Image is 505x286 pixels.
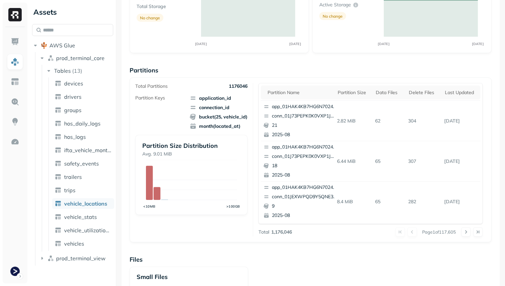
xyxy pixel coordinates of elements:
[372,156,405,167] p: 65
[372,196,405,208] p: 65
[32,7,113,17] div: Assets
[376,89,402,96] div: Data Files
[41,42,47,49] img: root
[11,97,19,106] img: Query Explorer
[39,253,114,264] button: prod_terminal_view
[52,78,114,89] a: devices
[272,131,337,138] p: 2025-08
[52,185,114,196] a: trips
[11,117,19,126] img: Insights
[54,67,71,74] span: Tables
[334,196,373,208] p: 8.4 MiB
[378,42,390,46] tspan: [DATE]
[64,147,112,154] span: ifta_vehicle_months
[11,37,19,46] img: Dashboard
[334,156,373,167] p: 6.44 MiB
[64,187,75,194] span: trips
[47,255,54,262] img: namespace
[64,200,107,207] span: vehicle_locations
[55,227,61,234] img: table
[272,103,337,110] p: app_01HAK4KB7HG6N7024210G3S8D5
[52,198,114,209] a: vehicle_locations
[64,174,82,180] span: trailers
[55,214,61,220] img: table
[49,42,75,49] span: AWS Glue
[137,273,168,281] p: Small files
[55,120,61,127] img: table
[130,66,492,74] p: Partitions
[405,115,442,127] p: 304
[52,158,114,169] a: safety_events
[272,212,337,219] p: 2025-08
[405,156,442,167] p: 307
[268,89,331,96] div: Partition name
[422,229,456,235] p: Page 1 of 117,605
[226,204,240,208] tspan: >100GB
[472,42,484,46] tspan: [DATE]
[32,40,113,51] button: AWS Glue
[338,89,369,96] div: Partition size
[55,187,61,194] img: table
[261,101,340,141] button: app_01HAK4KB7HG6N7024210G3S8D5conn_01J73PEPK0K0VXP1JAYWNTBQG6212025-08
[135,95,165,101] p: Partition Keys
[52,238,114,249] a: vehicles
[272,144,337,151] p: app_01HAK4KB7HG6N7024210G3S8D5
[195,42,207,46] tspan: [DATE]
[272,113,337,119] p: conn_01J73PEPK0K0VXP1JAYWNTBQG6
[271,229,292,235] p: 1,176,046
[11,57,19,66] img: Assets
[72,67,82,74] p: ( 13 )
[55,80,61,87] img: table
[290,42,301,46] tspan: [DATE]
[64,214,97,220] span: vehicle_stats
[323,14,343,19] p: No change
[272,153,337,160] p: conn_01J73PEPK0K0VXP1JAYWNTBQG6
[130,256,492,263] p: Files
[64,93,81,100] span: drivers
[137,3,194,10] p: Total Storage
[39,53,114,63] button: prod_terminal_core
[55,93,61,100] img: table
[272,203,337,210] p: 9
[272,172,337,179] p: 2025-08
[52,91,114,102] a: drivers
[272,194,337,200] p: conn_01JEXWPQD9Y5QNE3K8J2KHWHP2
[64,160,99,167] span: safety_events
[190,113,247,120] span: bucket(25, vehicle_id)
[52,172,114,182] a: trailers
[55,240,61,247] img: table
[11,77,19,86] img: Asset Explorer
[142,151,240,157] p: Avg. 9.01 MiB
[47,55,54,61] img: namespace
[52,225,114,236] a: vehicle_utilization_day
[261,141,340,181] button: app_01HAK4KB7HG6N7024210G3S8D5conn_01J73PEPK0K0VXP1JAYWNTBQG6182025-08
[142,142,240,150] p: Partition Size Distribution
[409,89,438,96] div: Delete Files
[442,196,480,208] p: Aug 26, 2025
[319,2,351,8] p: Active storage
[56,255,106,262] span: prod_terminal_view
[405,196,442,208] p: 282
[52,131,114,142] a: hos_logs
[135,83,168,89] p: Total Partitions
[442,156,480,167] p: Aug 26, 2025
[272,122,337,129] p: 21
[8,8,22,21] img: Ryft
[64,240,84,247] span: vehicles
[11,137,19,146] img: Optimization
[52,105,114,115] a: groups
[64,80,83,87] span: devices
[272,163,337,169] p: 18
[190,123,247,129] span: month(located_at)
[55,174,61,180] img: table
[56,55,105,61] span: prod_terminal_core
[190,104,247,111] span: connection_id
[259,229,269,235] p: Total
[55,107,61,113] img: table
[10,267,20,276] img: Terminal
[140,15,160,20] p: No change
[445,89,477,96] div: Last updated
[143,204,156,208] tspan: <10MB
[64,227,112,234] span: vehicle_utilization_day
[272,184,337,191] p: app_01HAK4KB7HG6N7024210G3S8D5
